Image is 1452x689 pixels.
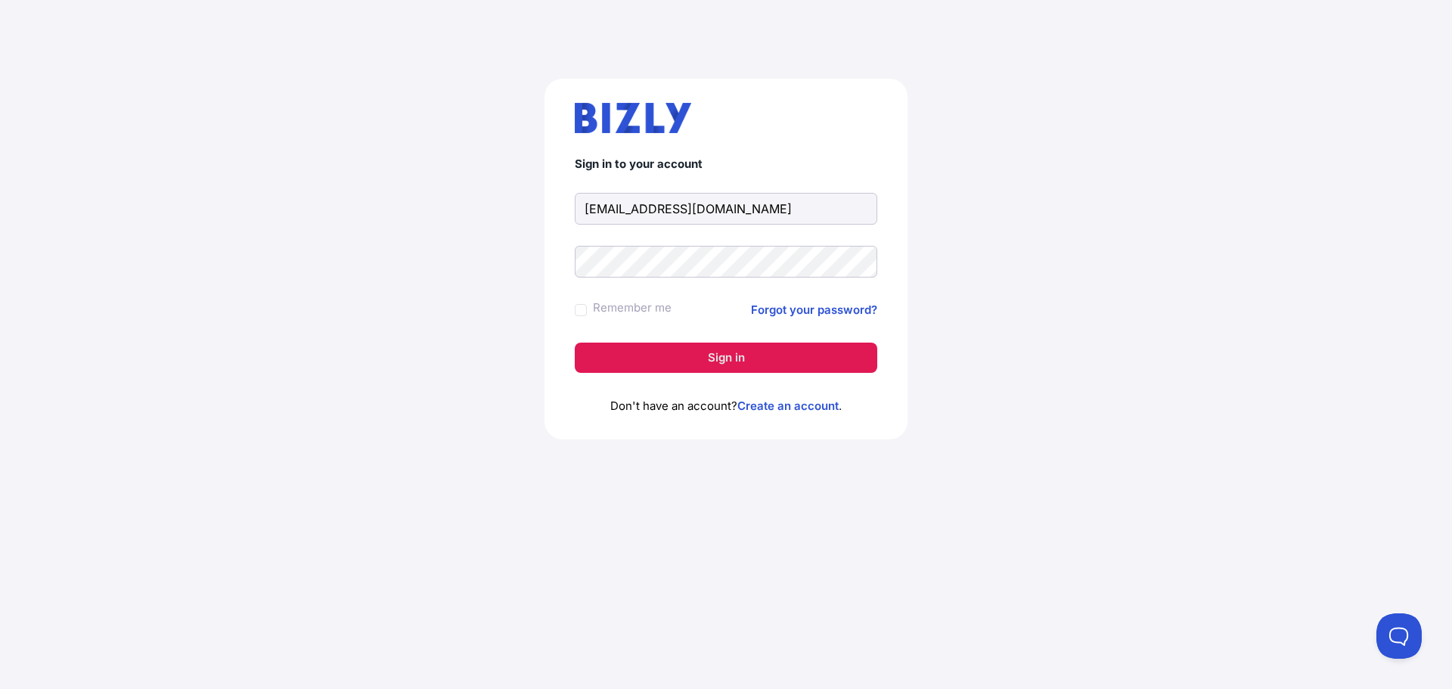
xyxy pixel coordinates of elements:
p: Don't have an account? . [575,397,877,415]
iframe: Toggle Customer Support [1376,613,1422,659]
img: bizly_logo.svg [575,103,691,133]
a: Create an account [737,399,839,413]
input: Email [575,193,877,225]
a: Forgot your password? [751,301,877,319]
button: Sign in [575,343,877,373]
h4: Sign in to your account [575,157,877,172]
label: Remember me [593,299,672,317]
